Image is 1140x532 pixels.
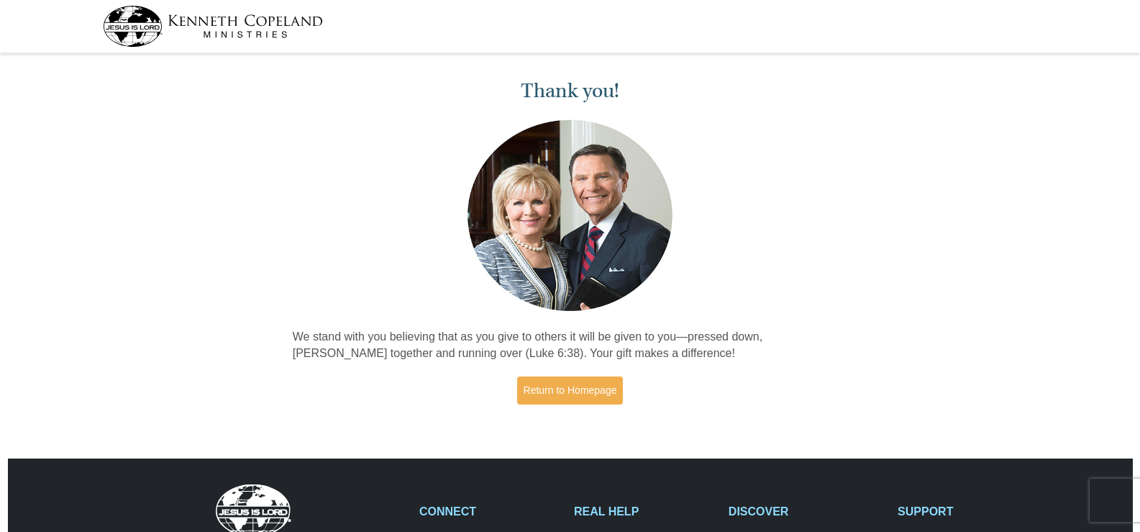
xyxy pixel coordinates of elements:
[517,377,624,405] a: Return to Homepage
[574,505,713,518] h2: REAL HELP
[464,117,676,315] img: Kenneth and Gloria
[898,505,1037,518] h2: SUPPORT
[729,505,883,518] h2: DISCOVER
[293,79,848,103] h1: Thank you!
[293,329,848,362] p: We stand with you believing that as you give to others it will be given to you—pressed down, [PER...
[103,6,323,47] img: kcm-header-logo.svg
[419,505,559,518] h2: CONNECT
